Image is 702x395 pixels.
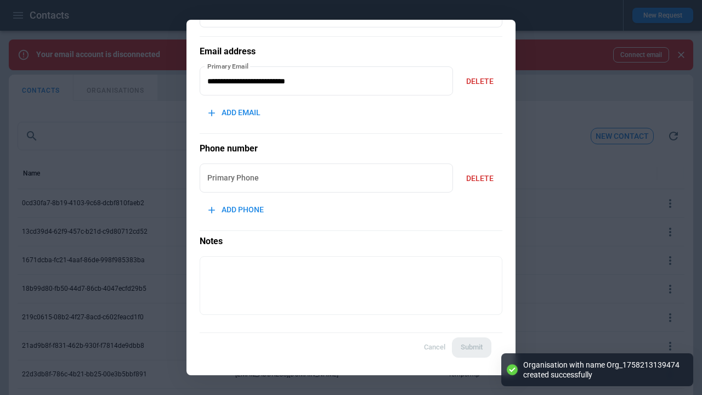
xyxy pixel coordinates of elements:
label: Primary Email [207,61,249,71]
button: DELETE [457,70,502,93]
button: ADD EMAIL [200,101,269,125]
div: Organisation with name Org_1758213139474 created successfully [523,360,682,380]
button: DELETE [457,167,502,190]
button: ADD PHONE [200,198,273,222]
p: Notes [200,230,502,247]
h5: Phone number [200,143,502,155]
h5: Email address [200,46,502,58]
